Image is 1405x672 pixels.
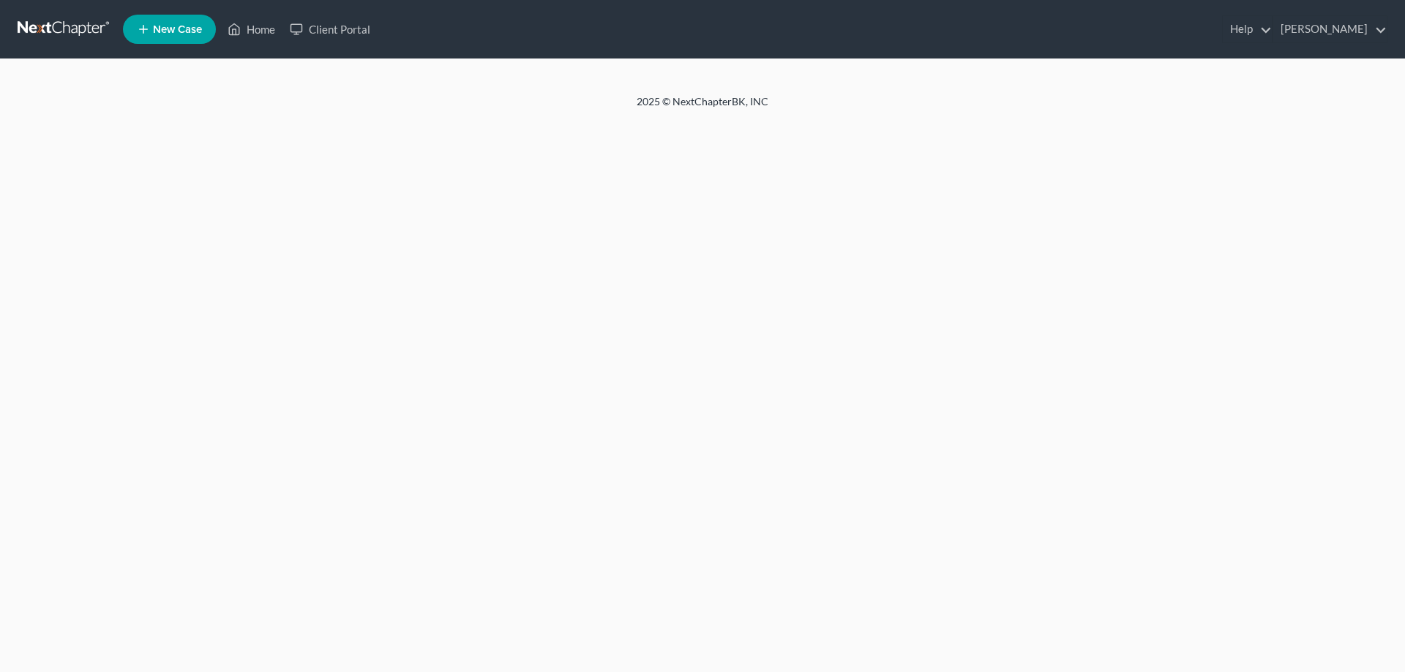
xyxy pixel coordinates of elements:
[282,16,378,42] a: Client Portal
[1223,16,1272,42] a: Help
[220,16,282,42] a: Home
[1273,16,1387,42] a: [PERSON_NAME]
[285,94,1120,121] div: 2025 © NextChapterBK, INC
[123,15,216,44] new-legal-case-button: New Case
